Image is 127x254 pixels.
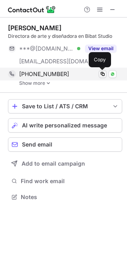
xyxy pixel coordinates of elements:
a: Show more [19,80,122,86]
button: Send email [8,137,122,152]
button: Add to email campaign [8,156,122,171]
span: AI write personalized message [22,122,107,129]
span: [PHONE_NUMBER] [19,70,69,78]
div: Save to List / ATS / CRM [22,103,108,109]
span: Add to email campaign [22,160,85,167]
span: Send email [22,141,52,148]
span: [EMAIL_ADDRESS][DOMAIN_NAME] [19,58,102,65]
button: AI write personalized message [8,118,122,133]
span: ***@[DOMAIN_NAME] [19,45,74,52]
button: save-profile-one-click [8,99,122,113]
button: Notes [8,191,122,203]
img: ContactOut v5.3.10 [8,5,56,14]
span: Notes [21,193,119,201]
img: Whatsapp [110,72,115,76]
button: Find work email [8,176,122,187]
img: - [46,80,51,86]
button: Reveal Button [85,45,117,53]
div: Directora de arte y diseñadora en Bibat Studio [8,33,122,40]
div: [PERSON_NAME] [8,24,62,32]
span: Find work email [21,178,119,185]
